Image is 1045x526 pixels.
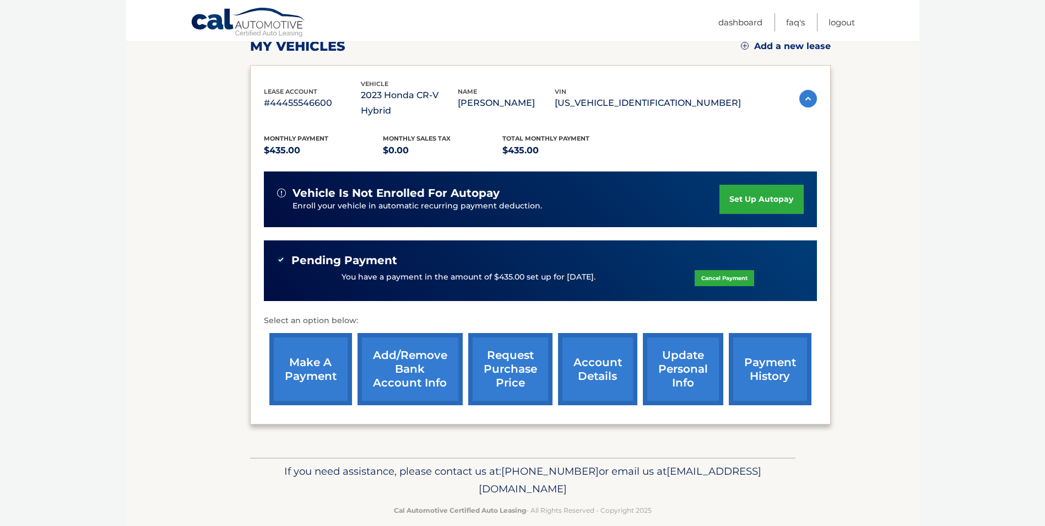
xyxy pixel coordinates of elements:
span: [PHONE_NUMBER] [501,465,599,477]
a: Add a new lease [741,41,831,52]
a: Dashboard [718,13,762,31]
a: update personal info [643,333,723,405]
img: accordion-active.svg [799,90,817,108]
p: If you need assistance, please contact us at: or email us at [257,463,788,498]
span: vin [555,88,566,95]
h2: my vehicles [250,38,345,55]
span: Pending Payment [291,254,397,267]
span: Monthly Payment [264,135,328,142]
a: FAQ's [786,13,805,31]
span: Total Monthly Payment [502,135,589,142]
p: [US_VEHICLE_IDENTIFICATION_NUMBER] [555,95,741,111]
span: [EMAIL_ADDRESS][DOMAIN_NAME] [479,465,761,495]
span: Monthly sales Tax [383,135,451,142]
a: Logout [829,13,855,31]
a: set up autopay [719,185,803,214]
a: make a payment [269,333,352,405]
span: name [458,88,477,95]
p: 2023 Honda CR-V Hybrid [361,88,458,119]
img: add.svg [741,42,749,50]
a: Cancel Payment [695,270,754,286]
a: Add/Remove bank account info [358,333,463,405]
a: Cal Automotive [191,7,306,39]
p: $0.00 [383,143,502,158]
p: Select an option below: [264,314,817,328]
strong: Cal Automotive Certified Auto Leasing [394,506,526,514]
p: [PERSON_NAME] [458,95,555,111]
p: Enroll your vehicle in automatic recurring payment deduction. [293,200,720,212]
a: account details [558,333,637,405]
img: check-green.svg [277,256,285,264]
span: vehicle [361,80,388,88]
p: - All Rights Reserved - Copyright 2025 [257,504,788,516]
p: $435.00 [264,143,383,158]
p: #44455546600 [264,95,361,111]
span: vehicle is not enrolled for autopay [293,186,500,200]
p: You have a payment in the amount of $435.00 set up for [DATE]. [342,271,595,283]
a: request purchase price [468,333,553,405]
span: lease account [264,88,317,95]
img: alert-white.svg [277,189,286,197]
p: $435.00 [502,143,622,158]
a: payment history [729,333,811,405]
